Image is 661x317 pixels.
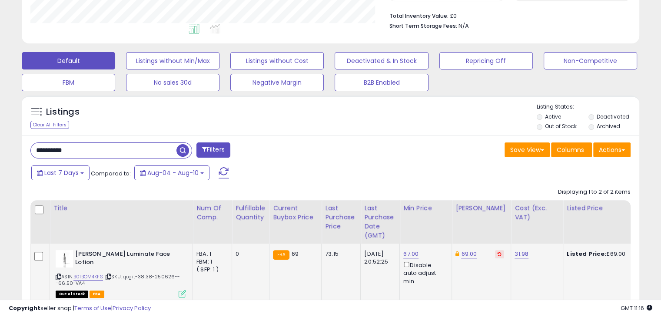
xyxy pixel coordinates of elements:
span: Aug-04 - Aug-10 [147,168,199,177]
label: Archived [596,122,620,130]
div: FBA: 1 [196,250,225,258]
div: Num of Comp. [196,204,228,222]
button: Deactivated & In Stock [335,52,428,69]
span: N/A [458,22,469,30]
b: Listed Price: [567,250,606,258]
div: 0 [236,250,262,258]
div: Displaying 1 to 2 of 2 items [558,188,631,196]
div: Fulfillable Quantity [236,204,266,222]
span: Last 7 Days [44,168,79,177]
button: B2B Enabled [335,74,428,91]
b: Total Inventory Value: [389,12,448,20]
strong: Copyright [9,304,40,312]
div: seller snap | | [9,304,151,313]
div: Clear All Filters [30,121,69,129]
p: Listing States: [537,103,639,111]
button: No sales 30d [126,74,219,91]
span: All listings that are currently out of stock and unavailable for purchase on Amazon [56,291,88,298]
span: Compared to: [91,169,131,178]
h5: Listings [46,106,80,118]
label: Active [545,113,561,120]
small: FBA [273,250,289,260]
div: Min Price [403,204,448,213]
button: Default [22,52,115,69]
button: Columns [551,142,592,157]
span: 69 [292,250,299,258]
div: ( SFP: 1 ) [196,266,225,274]
div: FBM: 1 [196,258,225,266]
button: Repricing Off [439,52,533,69]
li: £0 [389,10,624,20]
span: Columns [557,145,584,154]
label: Deactivated [596,113,629,120]
b: [PERSON_NAME] Luminate Face Lotion [75,250,181,268]
img: 21qF3ezfPiL._SL40_.jpg [56,250,73,267]
div: Last Purchase Price [325,204,357,231]
div: Listed Price [567,204,642,213]
a: Privacy Policy [113,304,151,312]
div: Cost (Exc. VAT) [515,204,559,222]
button: Aug-04 - Aug-10 [134,165,209,180]
button: Last 7 Days [31,165,90,180]
div: Current Buybox Price [273,204,318,222]
div: [PERSON_NAME] [455,204,507,213]
a: 31.98 [515,250,528,258]
span: FBA [90,291,104,298]
span: | SKU: qogit-38.38-250626---66.50-VA4 [56,273,180,286]
button: FBM [22,74,115,91]
div: Last Purchase Date (GMT) [364,204,396,240]
button: Actions [593,142,631,157]
div: Disable auto adjust min [403,260,445,285]
a: 69.00 [461,250,477,258]
div: £69.00 [567,250,639,258]
a: 67.00 [403,250,419,258]
div: Title [53,204,189,213]
label: Out of Stock [545,122,577,130]
button: Listings without Min/Max [126,52,219,69]
span: 2025-08-18 11:16 GMT [621,304,652,312]
button: Listings without Cost [230,52,324,69]
b: Short Term Storage Fees: [389,22,457,30]
button: Save View [505,142,550,157]
div: 73.15 [325,250,354,258]
a: B01BOM4KFS [73,273,103,281]
button: Filters [196,142,230,158]
a: Terms of Use [74,304,111,312]
div: ASIN: [56,250,186,297]
div: [DATE] 20:52:25 [364,250,393,266]
button: Negative Margin [230,74,324,91]
button: Non-Competitive [544,52,637,69]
